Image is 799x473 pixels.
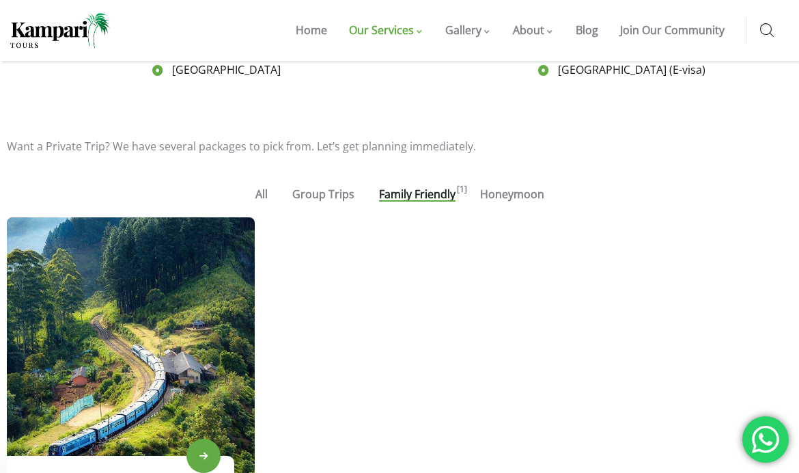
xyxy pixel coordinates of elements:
span: [1] [457,180,467,200]
p: Want a Private Trip? We have several packages to pick from. Let’s get planning immediately. [7,137,792,157]
span: Family Friendly [379,187,455,202]
span: [GEOGRAPHIC_DATA] [169,58,281,82]
img: Home [10,13,110,49]
span: [GEOGRAPHIC_DATA] (E-visa) [555,58,705,82]
a: Honeymoon [480,187,544,202]
span: Blog [576,23,598,38]
span: Home [296,23,327,38]
a: [GEOGRAPHIC_DATA] [151,58,393,82]
a: Family Friendly[1] [379,187,455,202]
a: [GEOGRAPHIC_DATA] (E-visa) [537,58,779,82]
a: Group Trips [292,187,354,202]
div: 'Chat [742,416,789,463]
span: Gallery [445,23,481,38]
span: Our Services [349,23,414,38]
span: About [513,23,544,38]
span: Join Our Community [620,23,725,38]
a: All [255,187,268,202]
